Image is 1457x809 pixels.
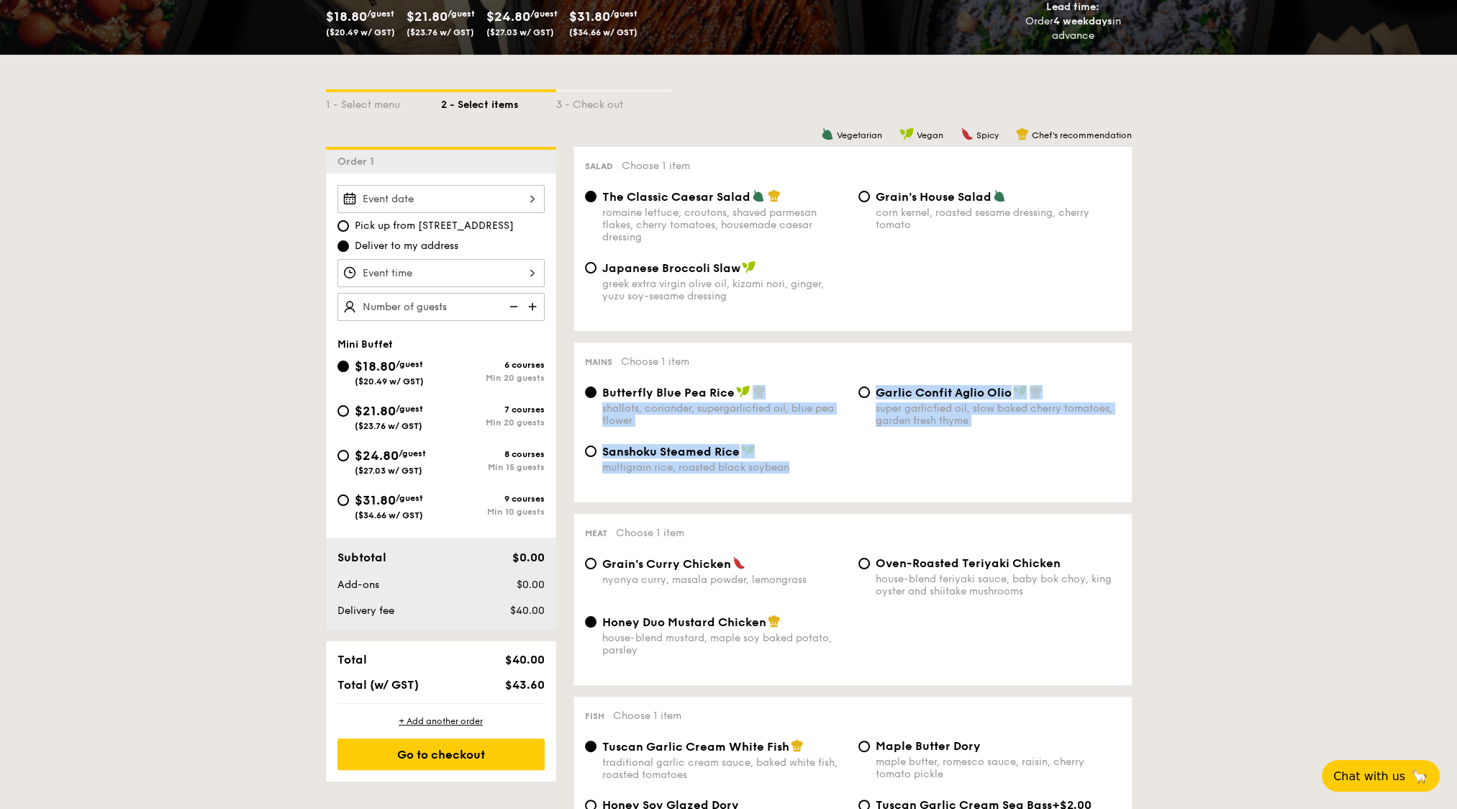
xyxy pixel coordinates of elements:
span: Vegan [917,130,943,140]
span: Grain's Curry Chicken [602,557,731,571]
img: icon-spicy.37a8142b.svg [732,556,745,569]
span: $21.80 [407,9,448,24]
span: Choose 1 item [616,527,684,539]
span: ($34.66 w/ GST) [355,510,423,520]
span: Chef's recommendation [1032,130,1132,140]
input: Sanshoku Steamed Ricemultigrain rice, roasted black soybean [585,446,596,457]
div: 2 - Select items [441,92,556,112]
img: icon-reduce.1d2dbef1.svg [501,293,523,320]
span: ($23.76 w/ GST) [355,421,422,431]
img: icon-vegan.f8ff3823.svg [741,444,755,457]
div: Min 10 guests [441,507,545,517]
div: house-blend mustard, maple soy baked potato, parsley [602,632,847,656]
span: Tuscan Garlic Cream White Fish [602,740,789,754]
span: Honey Duo Mustard Chicken [602,615,766,629]
span: 🦙 [1411,768,1428,785]
div: 6 courses [441,360,545,370]
span: Lead time: [1046,1,1099,13]
img: icon-chef-hat.a58ddaea.svg [1030,385,1043,398]
input: Event time [337,259,545,287]
div: 8 courses [441,449,545,459]
div: greek extra virgin olive oil, kizami nori, ginger, yuzu soy-sesame dressing [602,278,847,302]
span: /guest [530,9,558,19]
img: icon-spicy.37a8142b.svg [961,127,973,140]
div: Min 20 guests [441,417,545,428]
span: Butterfly Blue Pea Rice [602,386,735,399]
span: $40.00 [509,605,544,617]
span: Total [337,653,367,666]
div: 3 - Check out [556,92,671,112]
div: Order in advance [1009,14,1138,43]
span: $21.80 [355,403,396,419]
span: Garlic Confit Aglio Olio [876,386,1012,399]
div: traditional garlic cream sauce, baked white fish, roasted tomatoes [602,756,847,781]
input: Grain's House Saladcorn kernel, roasted sesame dressing, cherry tomato [858,191,870,202]
input: Deliver to my address [337,240,349,252]
input: $18.80/guest($20.49 w/ GST)6 coursesMin 20 guests [337,361,349,372]
span: ($20.49 w/ GST) [326,27,395,37]
input: Garlic Confit Aglio Oliosuper garlicfied oil, slow baked cherry tomatoes, garden fresh thyme [858,387,870,398]
div: shallots, coriander, supergarlicfied oil, blue pea flower [602,402,847,427]
span: Sanshoku Steamed Rice [602,445,740,458]
img: icon-chef-hat.a58ddaea.svg [1016,127,1029,140]
span: Oven-Roasted Teriyaki Chicken [876,556,1061,570]
img: icon-vegetarian.fe4039eb.svg [752,189,765,202]
span: Add-ons [337,579,379,591]
span: Mains [585,357,612,367]
span: /guest [396,404,423,414]
span: /guest [448,9,475,19]
span: Maple Butter Dory [876,739,981,753]
input: Tuscan Garlic Cream White Fishtraditional garlic cream sauce, baked white fish, roasted tomatoes [585,741,596,752]
span: ($27.03 w/ GST) [486,27,554,37]
img: icon-chef-hat.a58ddaea.svg [791,739,804,752]
span: Order 1 [337,155,380,168]
span: Meat [585,528,607,538]
span: $0.00 [512,551,544,564]
img: icon-add.58712e84.svg [523,293,545,320]
div: house-blend teriyaki sauce, baby bok choy, king oyster and shiitake mushrooms [876,573,1120,597]
div: romaine lettuce, croutons, shaved parmesan flakes, cherry tomatoes, housemade caesar dressing [602,207,847,243]
div: multigrain rice, roasted black soybean [602,461,847,474]
span: Salad [585,161,613,171]
span: /guest [396,493,423,503]
input: $31.80/guest($34.66 w/ GST)9 coursesMin 10 guests [337,494,349,506]
span: Grain's House Salad [876,190,991,204]
img: icon-chef-hat.a58ddaea.svg [768,615,781,628]
span: ($20.49 w/ GST) [355,376,424,387]
img: icon-chef-hat.a58ddaea.svg [768,189,781,202]
span: Choose 1 item [622,160,690,172]
span: Pick up from [STREET_ADDRESS] [355,219,514,233]
span: Mini Buffet [337,338,393,351]
div: Go to checkout [337,738,545,770]
img: icon-vegan.f8ff3823.svg [736,385,750,398]
span: Total (w/ GST) [337,678,419,692]
span: $31.80 [355,492,396,508]
div: + Add another order [337,715,545,727]
span: /guest [396,359,423,369]
div: maple butter, romesco sauce, raisin, cherry tomato pickle [876,756,1120,780]
input: $21.80/guest($23.76 w/ GST)7 coursesMin 20 guests [337,405,349,417]
span: Choose 1 item [621,356,689,368]
img: icon-vegetarian.fe4039eb.svg [821,127,834,140]
div: super garlicfied oil, slow baked cherry tomatoes, garden fresh thyme [876,402,1120,427]
span: $18.80 [326,9,367,24]
input: The Classic Caesar Saladromaine lettuce, croutons, shaved parmesan flakes, cherry tomatoes, house... [585,191,596,202]
span: Vegetarian [837,130,882,140]
div: 1 - Select menu [326,92,441,112]
input: Maple Butter Dorymaple butter, romesco sauce, raisin, cherry tomato pickle [858,741,870,752]
button: Chat with us🦙 [1322,760,1440,792]
input: Honey Duo Mustard Chickenhouse-blend mustard, maple soy baked potato, parsley [585,616,596,628]
img: icon-vegan.f8ff3823.svg [899,127,914,140]
span: $0.00 [516,579,544,591]
input: Number of guests [337,293,545,321]
input: Event date [337,185,545,213]
input: Oven-Roasted Teriyaki Chickenhouse-blend teriyaki sauce, baby bok choy, king oyster and shiitake ... [858,558,870,569]
span: $31.80 [569,9,610,24]
span: $43.60 [504,678,544,692]
img: icon-vegan.f8ff3823.svg [742,261,756,274]
span: ($34.66 w/ GST) [569,27,637,37]
div: 9 courses [441,494,545,504]
div: Min 20 guests [441,373,545,383]
span: Delivery fee [337,605,394,617]
span: /guest [610,9,637,19]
